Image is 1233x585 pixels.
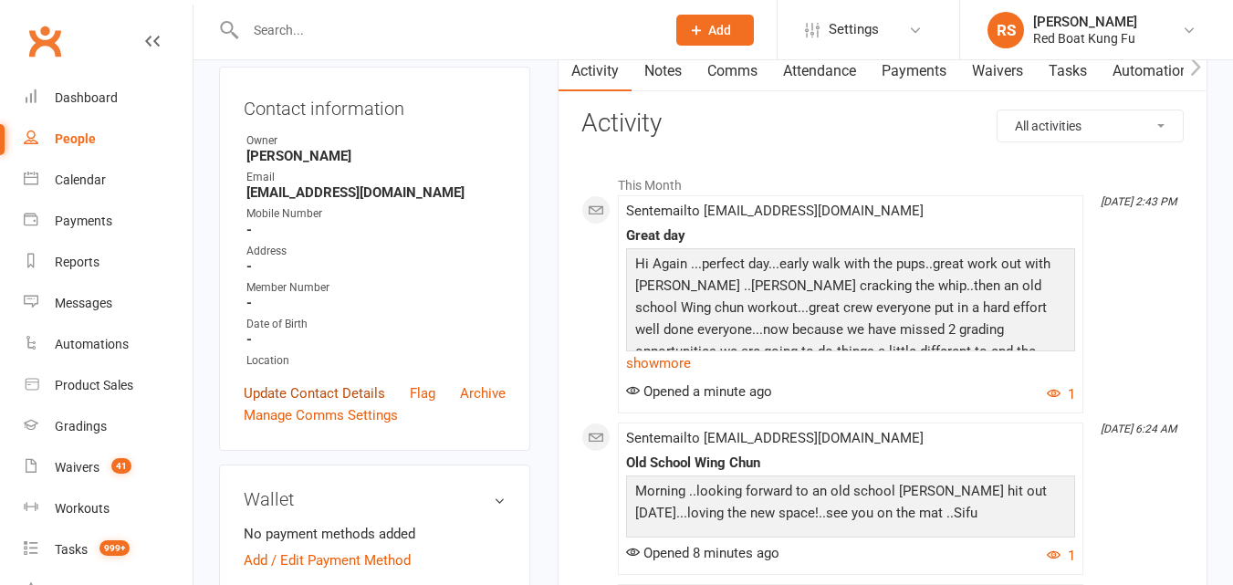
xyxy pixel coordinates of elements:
div: Date of Birth [246,316,506,333]
a: Update Contact Details [244,382,385,404]
a: Archive [460,382,506,404]
a: Clubworx [22,18,68,64]
span: Opened a minute ago [626,383,772,400]
h3: Activity [581,110,1184,138]
div: Owner [246,132,506,150]
a: Payments [24,201,193,242]
a: show more [626,350,1075,376]
div: Email [246,169,506,186]
a: Add / Edit Payment Method [244,549,411,571]
h3: Wallet [244,489,506,509]
p: Morning ..looking forward to an old school [PERSON_NAME] hit out [DATE]...loving the new space!..... [631,480,1071,528]
a: Notes [632,50,695,92]
div: Calendar [55,172,106,187]
a: Calendar [24,160,193,201]
i: [DATE] 6:24 AM [1101,423,1176,435]
div: Location [246,352,506,370]
a: Reports [24,242,193,283]
strong: - [246,258,506,275]
div: Workouts [55,501,110,516]
a: Automations [1100,50,1208,92]
div: Product Sales [55,378,133,392]
h3: Contact information [244,91,506,119]
button: 1 [1047,383,1075,405]
a: Product Sales [24,365,193,406]
a: Gradings [24,406,193,447]
a: Manage Comms Settings [244,404,398,426]
a: Workouts [24,488,193,529]
strong: [PERSON_NAME] [246,148,506,164]
div: [PERSON_NAME] [1033,14,1137,30]
li: No payment methods added [244,523,506,545]
div: Reports [55,255,99,269]
span: Settings [829,9,879,50]
span: Sent email to [EMAIL_ADDRESS][DOMAIN_NAME] [626,203,924,219]
a: Tasks 999+ [24,529,193,570]
strong: - [246,331,506,348]
div: Old School Wing Chun [626,455,1075,471]
button: Add [676,15,754,46]
a: Attendance [770,50,869,92]
input: Search... [240,17,653,43]
div: Payments [55,214,112,228]
a: Tasks [1036,50,1100,92]
span: Opened 8 minutes ago [626,545,779,561]
a: Comms [695,50,770,92]
i: [DATE] 2:43 PM [1101,195,1176,208]
div: Gradings [55,419,107,434]
strong: [EMAIL_ADDRESS][DOMAIN_NAME] [246,184,506,201]
div: People [55,131,96,146]
span: 41 [111,458,131,474]
li: This Month [581,166,1184,195]
a: Waivers [959,50,1036,92]
div: Red Boat Kung Fu [1033,30,1137,47]
a: Messages [24,283,193,324]
div: Great day [626,228,1075,244]
span: Add [708,23,731,37]
a: Activity [559,50,632,92]
div: Tasks [55,542,88,557]
a: Flag [410,382,435,404]
a: People [24,119,193,160]
div: Automations [55,337,129,351]
div: Mobile Number [246,205,506,223]
a: Waivers 41 [24,447,193,488]
strong: - [246,295,506,311]
div: Address [246,243,506,260]
div: RS [987,12,1024,48]
a: Automations [24,324,193,365]
p: Hi Again ...perfect day...early walk with the pups..great work out with [PERSON_NAME] ..[PERSON_N... [631,253,1071,476]
div: Waivers [55,460,99,475]
div: Messages [55,296,112,310]
button: 1 [1047,545,1075,567]
span: Sent email to [EMAIL_ADDRESS][DOMAIN_NAME] [626,430,924,446]
a: Payments [869,50,959,92]
div: Member Number [246,279,506,297]
span: 999+ [99,540,130,556]
div: Dashboard [55,90,118,105]
a: Dashboard [24,78,193,119]
strong: - [246,222,506,238]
